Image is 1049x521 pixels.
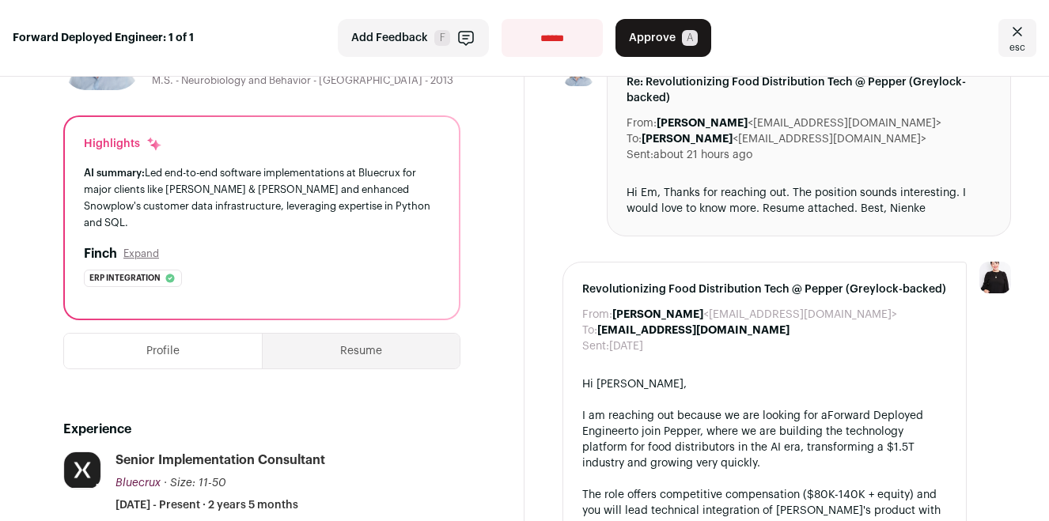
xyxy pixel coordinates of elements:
[615,19,711,57] button: Approve A
[13,30,194,46] strong: Forward Deployed Engineer: 1 of 1
[84,136,162,152] div: Highlights
[582,376,947,392] div: Hi [PERSON_NAME],
[84,164,440,232] div: Led end-to-end software implementations at Bluecrux for major clients like [PERSON_NAME] & [PERSO...
[351,30,428,46] span: Add Feedback
[582,281,947,297] span: Revolutionizing Food Distribution Tech @ Pepper (Greylock-backed)
[627,74,991,106] span: Re: Revolutionizing Food Distribution Tech @ Pepper (Greylock-backed)
[63,420,460,439] h2: Experience
[84,168,145,178] span: AI summary:
[629,30,676,46] span: Approve
[434,30,450,46] span: F
[1009,41,1025,54] span: esc
[152,74,460,87] div: M.S. - Neurobiology and Behavior - [GEOGRAPHIC_DATA] - 2013
[84,244,117,263] h2: Finch
[657,115,941,131] dd: <[EMAIL_ADDRESS][DOMAIN_NAME]>
[627,131,642,147] dt: To:
[64,334,262,368] button: Profile
[582,338,609,354] dt: Sent:
[597,325,790,336] b: [EMAIL_ADDRESS][DOMAIN_NAME]
[164,478,226,489] span: · Size: 11-50
[642,131,926,147] dd: <[EMAIL_ADDRESS][DOMAIN_NAME]>
[682,30,698,46] span: A
[582,408,947,471] div: I am reaching out because we are looking for a to join Pepper, where we are building the technolo...
[627,185,991,217] div: Hi Em, Thanks for reaching out. The position sounds interesting. I would love to know more. Resum...
[582,307,612,323] dt: From:
[263,334,460,368] button: Resume
[609,338,643,354] dd: [DATE]
[998,19,1036,57] a: Close
[582,323,597,338] dt: To:
[89,270,161,286] span: Erp integration
[612,309,703,320] b: [PERSON_NAME]
[657,118,748,129] b: [PERSON_NAME]
[653,147,752,163] dd: about 21 hours ago
[116,451,325,469] div: Senior Implementation Consultant
[338,19,489,57] button: Add Feedback F
[116,478,161,489] span: Bluecrux
[64,452,100,489] img: 0e94bab22760250506630fa9b343d4e027ffc2447bea4065cecfdc968fc084b1.png
[116,497,298,513] span: [DATE] - Present · 2 years 5 months
[627,147,653,163] dt: Sent:
[627,115,657,131] dt: From:
[612,307,897,323] dd: <[EMAIL_ADDRESS][DOMAIN_NAME]>
[979,262,1011,293] img: 9240684-medium_jpg
[642,134,733,145] b: [PERSON_NAME]
[123,247,159,260] button: Expand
